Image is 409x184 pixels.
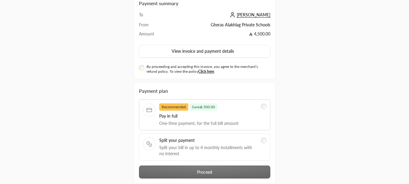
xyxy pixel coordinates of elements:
[159,120,258,126] span: One-time payment, for the full bill amount
[139,87,270,95] div: Payment plan
[165,31,270,40] td: 4,500.00
[198,69,214,74] a: Click here
[139,45,270,58] button: View invoice and payment details
[147,64,268,74] label: By proceeding and accepting this invoice, you agree to the merchant’s refund policy. To view the ...
[237,12,270,18] span: [PERSON_NAME]
[261,104,266,109] input: RecommendedSave 500.00Pay in fullOne-time payment, for the full bill amount
[159,113,258,119] span: Pay in full
[165,22,270,31] td: Gheras Alakhlag Private Schools
[261,138,266,143] input: Split your paymentSplit your bill in up to 4 monthly installments with no interest
[139,22,166,31] td: From
[159,103,188,111] span: Recommended
[159,145,258,157] span: Split your bill in up to 4 monthly installments with no interest
[159,137,258,143] span: Split your payment
[228,12,270,17] a: [PERSON_NAME]
[139,12,166,22] td: To
[190,103,218,111] span: Save 500.00
[139,31,166,40] td: Amount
